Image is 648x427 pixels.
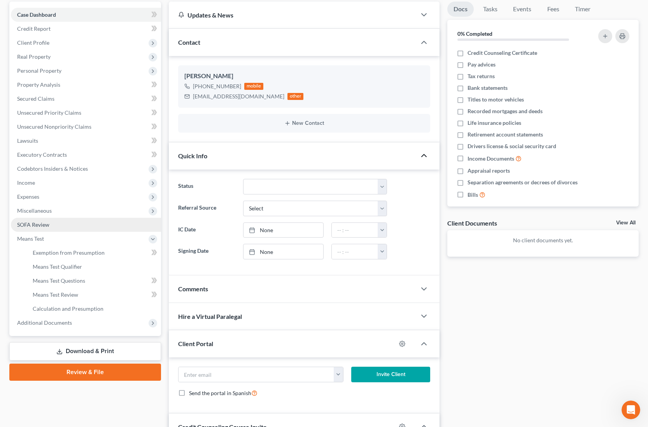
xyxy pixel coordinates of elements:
[26,260,161,274] a: Means Test Qualifier
[17,165,88,172] span: Codebtors Insiders & Notices
[243,223,324,238] a: None
[11,92,161,106] a: Secured Claims
[17,109,81,116] span: Unsecured Priority Claims
[178,11,407,19] div: Updates & News
[11,8,161,22] a: Case Dashboard
[622,401,640,419] iframe: Intercom live chat
[17,81,60,88] span: Property Analysis
[9,364,161,381] a: Review & File
[17,67,61,74] span: Personal Property
[569,2,597,17] a: Timer
[189,390,251,396] span: Send the portal in Spanish
[17,221,49,228] span: SOFA Review
[11,120,161,134] a: Unsecured Nonpriority Claims
[447,219,497,227] div: Client Documents
[11,134,161,148] a: Lawsuits
[6,61,128,158] div: In observance of[DATE],the NextChapter team will be out of office on[DATE]. Our team will be unav...
[468,167,510,175] span: Appraisal reports
[193,93,284,100] div: [EMAIL_ADDRESS][DOMAIN_NAME]
[468,155,514,163] span: Income Documents
[12,255,18,261] button: Emoji picker
[447,2,474,17] a: Docs
[468,49,537,57] span: Credit Counseling Certificate
[17,95,54,102] span: Secured Claims
[332,223,378,238] input: -- : --
[33,249,105,256] span: Exemption from Presumption
[17,11,56,18] span: Case Dashboard
[174,244,239,259] label: Signing Date
[17,25,51,32] span: Credit Report
[17,151,67,158] span: Executory Contracts
[137,3,151,17] div: Close
[468,178,578,186] span: Separation agreements or decrees of divorces
[193,82,241,90] div: [PHONE_NUMBER]
[174,179,239,194] label: Status
[5,3,20,18] button: go back
[541,2,566,17] a: Fees
[25,255,31,261] button: Gif picker
[9,342,161,360] a: Download & Print
[468,72,495,80] span: Tax returns
[12,66,121,119] div: In observance of the NextChapter team will be out of office on . Our team will be unavailable for...
[184,72,424,81] div: [PERSON_NAME]
[243,244,324,259] a: None
[11,78,161,92] a: Property Analysis
[7,238,149,252] textarea: Message…
[17,53,51,60] span: Real Property
[178,152,207,159] span: Quick Info
[11,106,161,120] a: Unsecured Priority Claims
[477,2,504,17] a: Tasks
[468,107,543,115] span: Recorded mortgages and deeds
[17,137,38,144] span: Lawsuits
[58,66,81,72] b: [DATE],
[179,367,334,382] input: Enter email
[17,319,72,326] span: Additional Documents
[12,123,105,137] a: Help Center
[17,39,49,46] span: Client Profile
[33,263,82,270] span: Means Test Qualifier
[11,218,161,232] a: SOFA Review
[178,340,213,347] span: Client Portal
[174,222,239,238] label: IC Date
[6,61,149,175] div: Emma says…
[26,246,161,260] a: Exemption from Presumption
[507,2,538,17] a: Events
[178,313,242,320] span: Hire a Virtual Paralegal
[37,255,43,261] button: Upload attachment
[33,291,78,298] span: Means Test Review
[17,207,52,214] span: Miscellaneous
[17,235,44,242] span: Means Test
[174,201,239,216] label: Referral Source
[19,112,40,118] b: [DATE]
[19,81,40,87] b: [DATE]
[12,123,121,153] div: We encourage you to use the to answer any questions and we will respond to any unanswered inquiri...
[22,4,35,17] img: Profile image for Emma
[468,119,521,127] span: Life insurance policies
[33,277,85,284] span: Means Test Questions
[351,367,430,382] button: Invite Client
[332,244,378,259] input: -- : --
[26,288,161,302] a: Means Test Review
[287,93,304,100] div: other
[244,83,264,90] div: mobile
[26,302,161,316] a: Calculation and Presumption
[38,10,53,17] p: Active
[49,255,56,261] button: Start recording
[468,96,524,103] span: Titles to motor vehicles
[33,305,103,312] span: Calculation and Presumption
[26,274,161,288] a: Means Test Questions
[184,120,424,126] button: New Contact
[178,38,200,46] span: Contact
[11,22,161,36] a: Credit Report
[38,4,88,10] h1: [PERSON_NAME]
[122,3,137,18] button: Home
[616,220,636,226] a: View All
[17,193,39,200] span: Expenses
[468,191,478,199] span: Bills
[17,179,35,186] span: Income
[468,142,556,150] span: Drivers license & social security card
[17,123,91,130] span: Unsecured Nonpriority Claims
[468,61,496,68] span: Pay advices
[457,30,492,37] strong: 0% Completed
[12,160,74,164] div: [PERSON_NAME] • 2h ago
